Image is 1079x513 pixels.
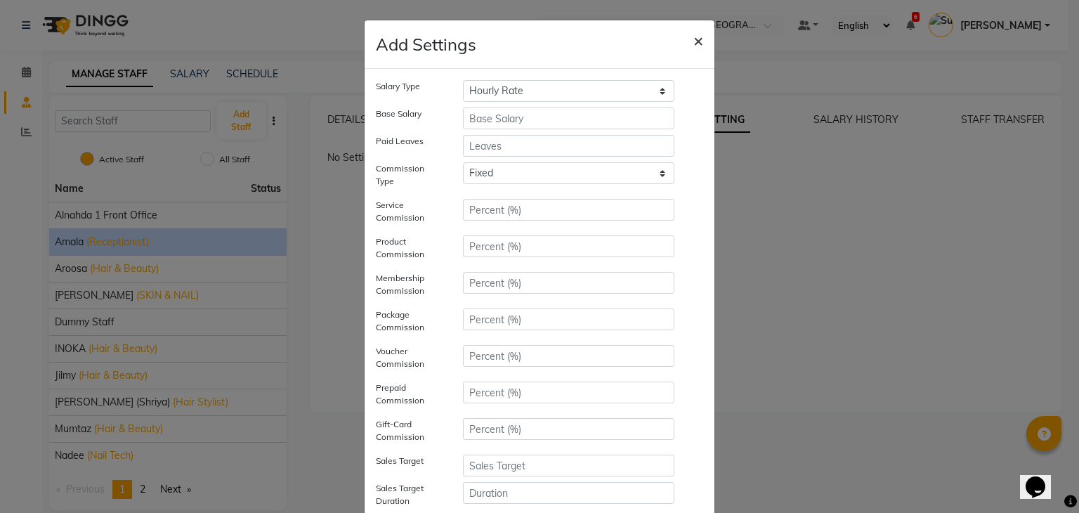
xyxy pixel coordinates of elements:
[365,345,452,370] label: Voucher Commission
[365,418,452,443] label: Gift-Card Commission
[1020,457,1065,499] iframe: chat widget
[463,345,674,367] input: Percent (%)
[463,418,674,440] input: Percent (%)
[682,20,714,60] button: Close
[463,108,674,129] input: Base Salary
[463,482,674,504] input: Duration
[463,135,674,157] input: Leaves
[365,162,452,188] label: Commission Type
[365,382,452,407] label: Prepaid Commission
[463,309,674,330] input: Percent (%)
[365,199,452,224] label: Service Commission
[365,272,452,297] label: Membership Commission
[463,199,674,221] input: Percent (%)
[463,235,674,257] input: Percent (%)
[365,108,452,124] label: Base Salary
[376,32,476,57] h4: Add Settings
[463,382,674,403] input: Percent (%)
[365,482,452,507] label: Sales Target Duration
[463,455,674,476] input: Sales Target
[365,235,452,261] label: Product Commission
[693,30,703,51] span: ×
[463,272,674,294] input: Percent (%)
[365,135,452,151] label: Paid Leaves
[365,309,452,334] label: Package Commission
[365,455,452,471] label: Sales Target
[365,80,452,96] label: Salary Type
